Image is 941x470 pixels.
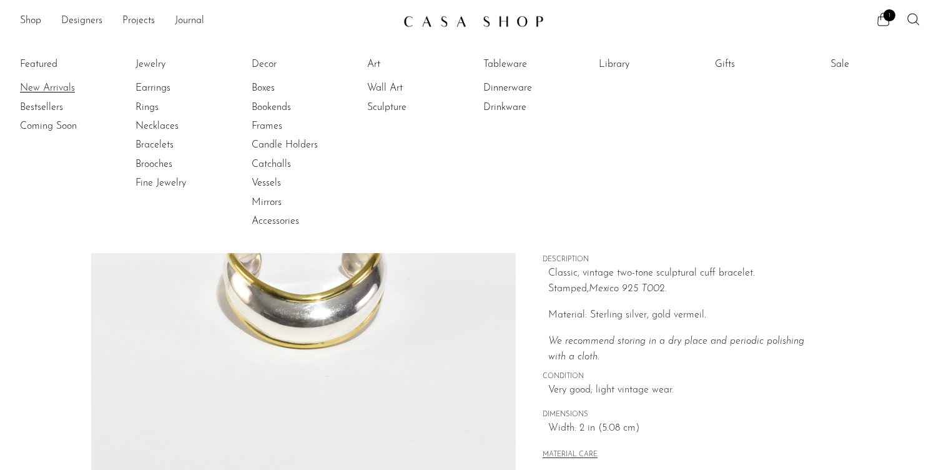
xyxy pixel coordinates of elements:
a: Rings [136,101,230,114]
a: Sculpture [368,101,461,114]
a: Catchalls [252,157,345,171]
ul: Featured [20,79,114,136]
a: Library [599,57,693,71]
p: Material: Sterling silver, gold vermeil. [548,307,824,324]
a: Frames [252,119,345,133]
a: Designers [61,13,102,29]
a: Bracelets [136,138,230,152]
a: Tableware [483,57,577,71]
span: DIMENSIONS [543,409,824,421]
ul: NEW HEADER MENU [20,11,393,32]
span: 1 [884,9,895,21]
ul: Gifts [715,55,809,79]
a: Dinnerware [483,81,577,95]
a: Bestsellers [20,101,114,114]
span: Very good; light vintage wear. [548,382,824,399]
a: Mirrors [252,196,345,209]
span: Width: 2 in (5.08 cm) [548,421,824,437]
p: Classic, vintage two-tone sculptural cuff bracelet. Stamped, [548,266,824,297]
a: Decor [252,57,345,71]
a: Jewelry [136,57,230,71]
a: Journal [175,13,204,29]
ul: Library [599,55,693,79]
a: Drinkware [483,101,577,114]
a: Boxes [252,81,345,95]
a: Accessories [252,214,345,228]
a: Gifts [715,57,809,71]
ul: Jewelry [136,55,230,193]
a: Wall Art [368,81,461,95]
a: Vessels [252,176,345,190]
a: New Arrivals [20,81,114,95]
i: We recommend storing in a dry place and periodic polishing with a cloth. [548,336,804,362]
button: MATERIAL CARE [543,451,598,460]
a: Sale [831,57,925,71]
a: Shop [20,13,41,29]
ul: Decor [252,55,345,231]
span: DESCRIPTION [543,254,824,266]
a: Candle Holders [252,138,345,152]
ul: Tableware [483,55,577,117]
nav: Desktop navigation [20,11,393,32]
a: Bookends [252,101,345,114]
a: Fine Jewelry [136,176,230,190]
a: Earrings [136,81,230,95]
a: Projects [122,13,155,29]
a: Art [368,57,461,71]
a: Brooches [136,157,230,171]
span: CONDITION [543,371,824,382]
em: Mexico 925 T002. [589,284,667,294]
ul: Art [368,55,461,117]
a: Necklaces [136,119,230,133]
ul: Sale [831,55,925,79]
a: Coming Soon [20,119,114,133]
